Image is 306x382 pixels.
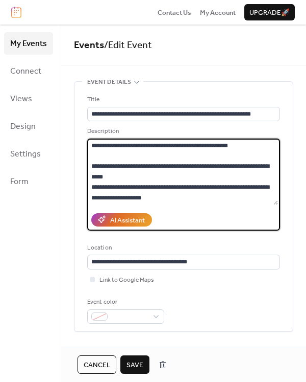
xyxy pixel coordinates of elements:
span: / Edit Event [104,36,152,55]
span: Cancel [84,360,110,370]
div: AI Assistant [110,215,145,226]
div: Location [87,243,278,253]
div: Description [87,126,278,137]
a: Events [74,36,104,55]
a: Contact Us [158,7,191,17]
a: My Events [4,32,53,55]
button: Save [120,355,149,374]
img: logo [11,7,21,18]
span: My Events [10,36,47,52]
span: Views [10,91,32,107]
div: Event color [87,297,162,307]
a: My Account [200,7,236,17]
span: Date and time [87,344,131,354]
span: Form [10,174,29,190]
span: Settings [10,146,41,163]
a: Form [4,170,53,193]
span: Link to Google Maps [99,275,154,285]
div: Title [87,95,278,105]
a: Design [4,115,53,138]
span: Contact Us [158,8,191,18]
button: Upgrade🚀 [244,4,295,20]
a: Settings [4,143,53,165]
span: Connect [10,63,41,80]
span: Upgrade 🚀 [249,8,290,18]
span: Event details [87,77,131,87]
span: My Account [200,8,236,18]
span: Design [10,119,36,135]
button: Cancel [78,355,116,374]
span: Save [126,360,143,370]
button: AI Assistant [91,213,152,227]
a: Connect [4,60,53,82]
a: Views [4,87,53,110]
